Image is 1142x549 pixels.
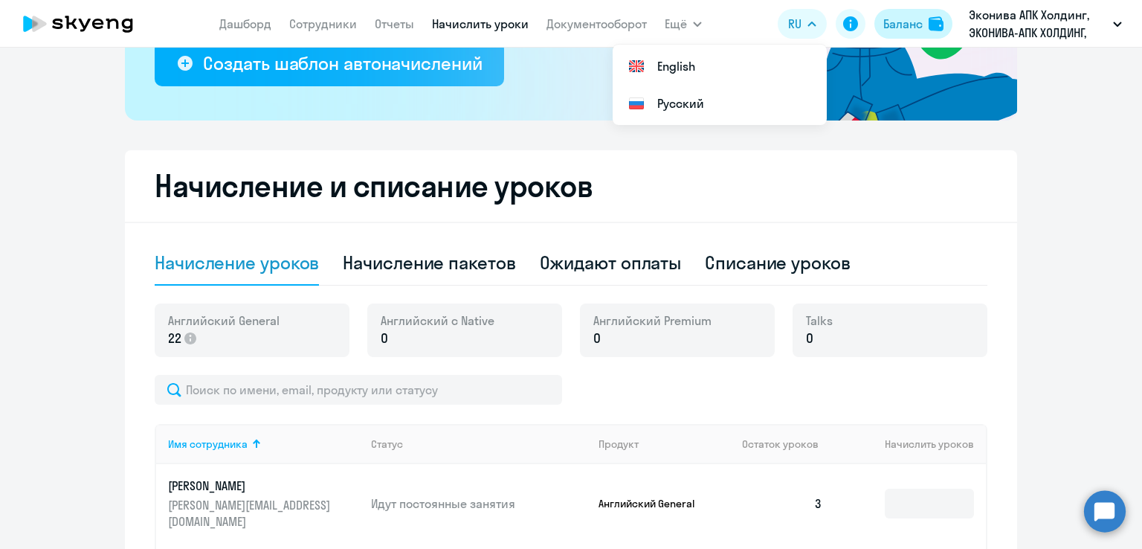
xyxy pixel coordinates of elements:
div: Статус [371,437,403,451]
button: Создать шаблон автоначислений [155,42,504,86]
span: 22 [168,329,181,348]
span: Английский с Native [381,312,494,329]
p: Идут постоянные занятия [371,495,587,512]
div: Продукт [599,437,731,451]
div: Начисление пакетов [343,251,515,274]
td: 3 [730,464,834,543]
span: Остаток уроков [742,437,819,451]
ul: Ещё [613,45,827,125]
div: Баланс [883,15,923,33]
th: Начислить уроков [834,424,986,464]
p: [PERSON_NAME] [168,478,335,494]
button: Эконива АПК Холдинг, ЭКОНИВА-АПК ХОЛДИНГ, ООО [961,6,1129,42]
span: Английский General [168,312,280,329]
a: Дашборд [219,16,271,31]
p: Эконива АПК Холдинг, ЭКОНИВА-АПК ХОЛДИНГ, ООО [969,6,1107,42]
img: English [628,57,645,75]
div: Начисление уроков [155,251,319,274]
a: Отчеты [375,16,414,31]
p: Английский General [599,497,710,510]
div: Статус [371,437,587,451]
button: Ещё [665,9,702,39]
div: Продукт [599,437,639,451]
span: 0 [381,329,388,348]
span: 0 [806,329,813,348]
div: Списание уроков [705,251,851,274]
img: Русский [628,94,645,112]
a: Начислить уроки [432,16,529,31]
div: Остаток уроков [742,437,834,451]
a: Сотрудники [289,16,357,31]
span: Talks [806,312,833,329]
a: [PERSON_NAME][PERSON_NAME][EMAIL_ADDRESS][DOMAIN_NAME] [168,478,359,530]
span: Английский Premium [593,312,712,329]
div: Создать шаблон автоначислений [203,51,482,75]
div: Имя сотрудника [168,437,359,451]
div: Ожидают оплаты [540,251,682,274]
span: RU [788,15,801,33]
p: [PERSON_NAME][EMAIL_ADDRESS][DOMAIN_NAME] [168,497,335,530]
div: Имя сотрудника [168,437,248,451]
button: Балансbalance [874,9,952,39]
span: Ещё [665,15,687,33]
h2: Начисление и списание уроков [155,168,987,204]
a: Документооборот [546,16,647,31]
button: RU [778,9,827,39]
img: balance [929,16,943,31]
span: 0 [593,329,601,348]
input: Поиск по имени, email, продукту или статусу [155,375,562,405]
